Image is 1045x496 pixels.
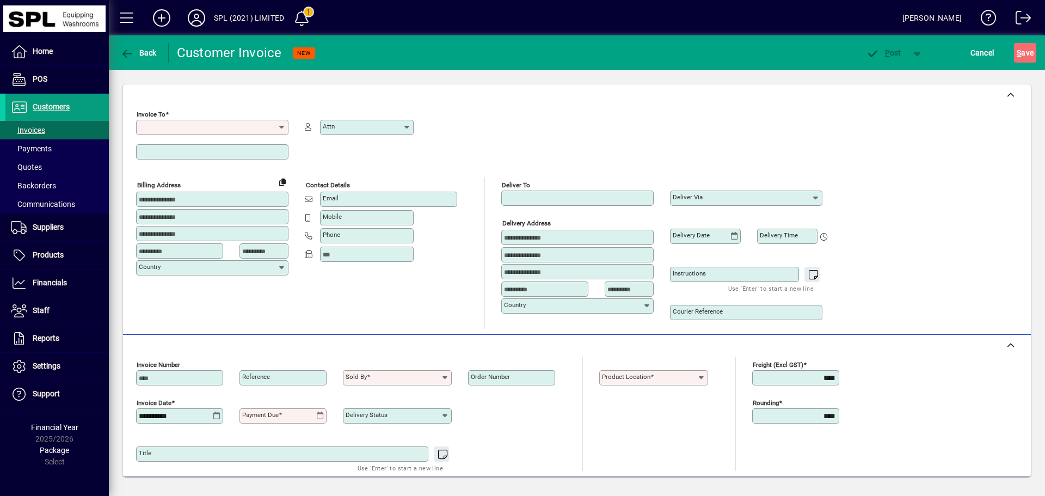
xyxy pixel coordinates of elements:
div: [PERSON_NAME] [902,9,962,27]
mat-label: Product location [602,373,650,381]
span: Home [33,47,53,56]
span: Backorders [11,181,56,190]
a: Support [5,381,109,408]
mat-hint: Use 'Enter' to start a new line [358,462,443,474]
span: Reports [33,334,59,342]
mat-label: Rounding [753,399,779,407]
mat-label: Invoice date [137,399,171,407]
button: Back [118,43,159,63]
a: Backorders [5,176,109,195]
a: POS [5,66,109,93]
a: Suppliers [5,214,109,241]
a: Financials [5,270,109,297]
mat-label: Courier Reference [673,308,723,315]
span: Customers [33,102,70,111]
span: Products [33,250,64,259]
mat-hint: Use 'Enter' to start a new line [728,282,814,295]
mat-label: Order number [471,373,510,381]
mat-label: Reference [242,373,270,381]
mat-label: Mobile [323,213,342,221]
span: ave [1017,44,1034,62]
span: Cancel [970,44,994,62]
a: Logout [1007,2,1031,38]
mat-label: Deliver via [673,193,703,201]
button: Profile [179,8,214,28]
div: Customer Invoice [177,44,282,62]
mat-label: Sold by [346,373,367,381]
a: Invoices [5,121,109,139]
mat-label: Invoice To [137,111,165,118]
span: Staff [33,306,50,315]
mat-label: Deliver To [502,181,530,189]
mat-label: Payment due [242,411,279,419]
span: Financials [33,278,67,287]
a: Quotes [5,158,109,176]
span: POS [33,75,47,83]
a: Knowledge Base [973,2,997,38]
mat-label: Invoice number [137,361,180,369]
mat-label: Phone [323,231,340,238]
span: Invoices [11,126,45,134]
mat-label: Title [139,449,151,457]
mat-label: Email [323,194,339,202]
span: Communications [11,200,75,209]
mat-label: Instructions [673,270,706,277]
a: Staff [5,297,109,324]
span: Suppliers [33,223,64,231]
span: P [885,48,890,57]
button: Add [144,8,179,28]
span: Package [40,446,69,455]
span: NEW [297,50,311,57]
app-page-header-button: Back [109,43,169,63]
a: Reports [5,325,109,352]
mat-label: Attn [323,123,335,130]
a: Payments [5,139,109,158]
mat-label: Delivery time [760,231,798,239]
mat-label: Delivery date [673,231,710,239]
a: Home [5,38,109,65]
span: Support [33,389,60,398]
mat-label: Country [504,301,526,309]
span: ost [866,48,901,57]
a: Products [5,242,109,269]
button: Save [1014,43,1036,63]
span: Back [120,48,157,57]
span: Financial Year [31,423,78,432]
mat-label: Freight (excl GST) [753,361,803,369]
a: Communications [5,195,109,213]
button: Cancel [968,43,997,63]
mat-label: Country [139,263,161,271]
a: Settings [5,353,109,380]
span: Quotes [11,163,42,172]
span: S [1017,48,1021,57]
mat-label: Delivery status [346,411,388,419]
span: Settings [33,362,60,370]
span: Payments [11,144,52,153]
button: Post [860,43,907,63]
div: SPL (2021) LIMITED [214,9,284,27]
button: Copy to Delivery address [274,173,291,191]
